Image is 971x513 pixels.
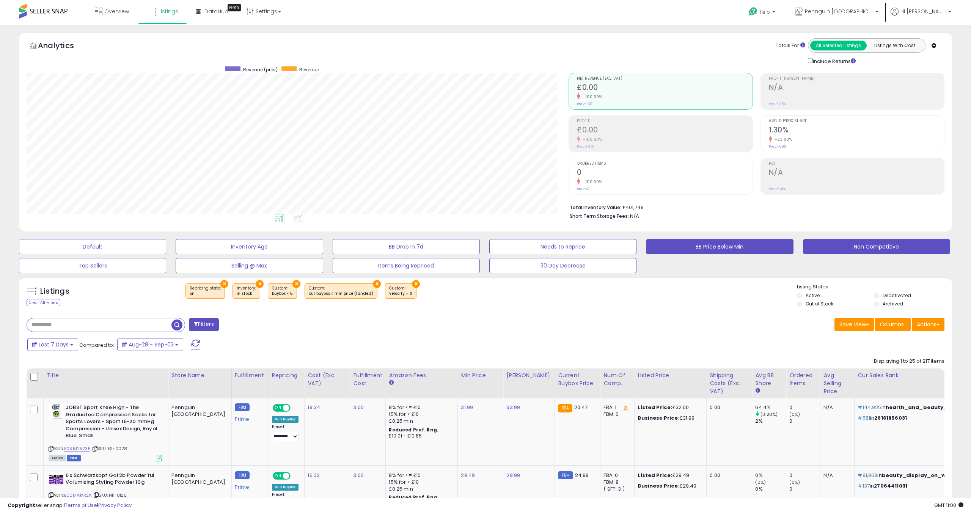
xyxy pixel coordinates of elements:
[577,102,594,106] small: Prev: £691
[389,418,452,425] div: £0.25 min
[776,42,805,49] div: Totals For
[38,40,89,53] h5: Analytics
[176,239,323,254] button: Inventory Age
[574,404,588,411] span: 20.47
[49,404,162,460] div: ASIN:
[47,371,165,379] div: Title
[461,371,500,379] div: Min Price
[353,371,382,387] div: Fulfillment Cost
[171,404,226,418] div: Pennguin [GEOGRAPHIC_DATA]
[27,299,60,306] div: Clear All Filters
[256,280,264,288] button: ×
[883,301,903,307] label: Archived
[309,285,373,297] span: Custom:
[272,371,302,379] div: Repricing
[228,4,241,11] div: Tooltip anchor
[373,280,381,288] button: ×
[603,404,628,411] div: FBA: 1
[858,404,881,411] span: #144,925
[797,283,952,291] p: Listing States:
[934,502,963,509] span: 2025-09-11 11:00 GMT
[858,414,870,422] span: #581
[638,414,679,422] b: Business Price:
[810,41,867,50] button: All Selected Listings
[803,239,950,254] button: Non Competitive
[389,486,452,493] div: £0.25 min
[769,102,786,106] small: Prev: 1.35%
[220,280,228,288] button: ×
[755,479,766,485] small: (0%)
[577,77,752,81] span: Net Revenue (Exc. VAT)
[882,472,964,479] span: beauty_display_on_website
[67,455,81,461] span: FBM
[755,404,786,411] div: 64.4%
[389,371,454,379] div: Amazon Fees
[333,258,480,273] button: Items Being Repriced
[273,405,283,411] span: ON
[506,371,551,379] div: [PERSON_NAME]
[190,291,221,296] div: on
[603,411,628,418] div: FBM: 0
[874,482,907,489] span: 27064411031
[755,371,783,387] div: Avg BB Share
[755,387,760,394] small: Avg BB Share.
[772,137,792,142] small: -23.08%
[580,179,602,185] small: -100.00%
[769,162,944,166] span: ROI
[603,371,631,387] div: Num of Comp.
[638,472,672,479] b: Listed Price:
[789,486,820,493] div: 0
[710,371,749,395] div: Shipping Costs (Exc. VAT)
[237,291,256,296] div: in stock
[630,212,639,220] span: N/A
[577,119,752,123] span: Profit
[789,404,820,411] div: 0
[823,472,848,479] div: N/A
[235,413,263,422] div: Prime
[79,341,114,349] span: Compared to:
[900,8,946,15] span: Hi [PERSON_NAME]
[558,471,573,479] small: FBM
[570,202,939,211] li: £401,749
[769,187,786,191] small: Prev: 2.41%
[880,321,904,328] span: Columns
[39,341,69,348] span: Last 7 Days
[646,239,793,254] button: BB Price Below Min
[748,7,758,16] i: Get Help
[834,318,874,331] button: Save View
[769,144,786,149] small: Prev: 1.69%
[883,292,911,299] label: Deactivated
[603,472,628,479] div: FBA: 0
[292,280,300,288] button: ×
[104,8,129,15] span: Overview
[309,291,373,296] div: cur buybox < min price (landed)
[580,94,602,100] small: -100.00%
[389,404,452,411] div: 8% for <= £10
[389,411,452,418] div: 15% for > £10
[353,472,364,479] a: 3.00
[389,479,452,486] div: 15% for > £10
[389,472,452,479] div: 8% for <= £10
[638,483,701,489] div: £29.49
[802,57,865,65] div: Include Returns
[19,239,166,254] button: Default
[159,8,178,15] span: Listings
[755,486,786,493] div: 0%
[710,472,746,479] div: 0.00
[769,119,944,123] span: Avg. Buybox Share
[638,371,703,379] div: Listed Price
[875,318,911,331] button: Columns
[189,318,218,331] button: Filters
[638,404,701,411] div: £32.00
[308,472,320,479] a: 16.32
[8,502,132,509] div: seller snap | |
[412,280,420,288] button: ×
[117,338,183,351] button: Aug-28 - Sep-03
[866,41,923,50] button: Listings With Cost
[235,481,263,490] div: Prime
[49,404,64,419] img: 41KkRrK8oyL._SL40_.jpg
[789,472,820,479] div: 0
[333,239,480,254] button: BB Drop in 7d
[272,285,293,297] span: Custom:
[64,445,90,452] a: B09BJ2R23P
